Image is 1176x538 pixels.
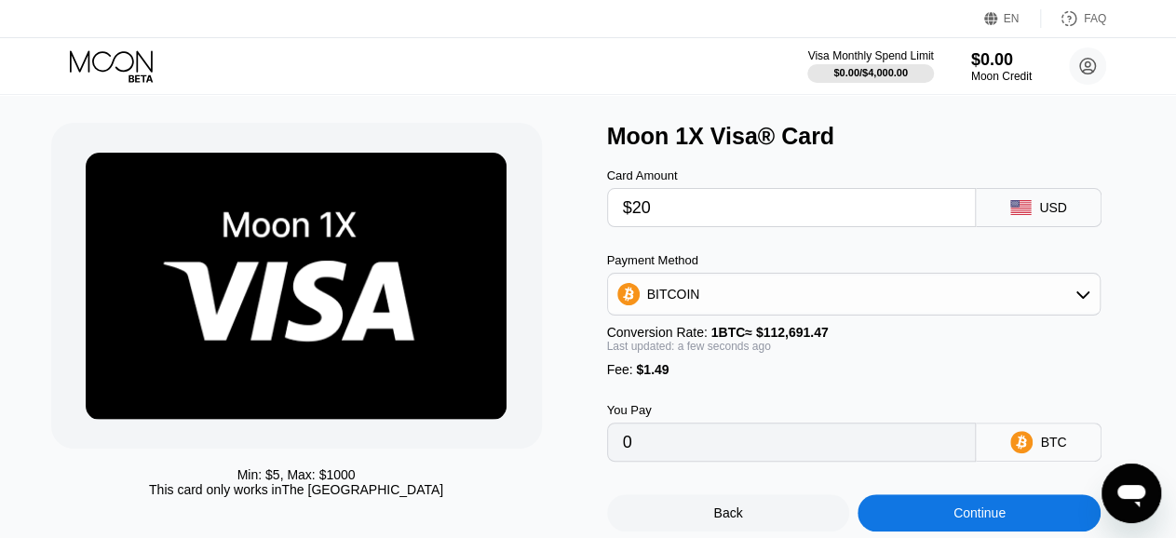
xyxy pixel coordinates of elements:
[1039,200,1067,215] div: USD
[1102,464,1161,523] iframe: Button to launch messaging window
[1040,435,1066,450] div: BTC
[971,50,1032,70] div: $0.00
[1041,9,1106,28] div: FAQ
[807,49,933,62] div: Visa Monthly Spend Limit
[971,70,1032,83] div: Moon Credit
[833,67,908,78] div: $0.00 / $4,000.00
[607,494,850,531] div: Back
[858,494,1101,531] div: Continue
[623,189,961,226] input: $0.00
[607,340,1102,353] div: Last updated: a few seconds ago
[607,362,1102,377] div: Fee :
[807,49,933,83] div: Visa Monthly Spend Limit$0.00/$4,000.00
[713,505,742,520] div: Back
[608,276,1101,313] div: BITCOIN
[1084,12,1106,25] div: FAQ
[711,325,829,340] span: 1 BTC ≈ $112,691.47
[607,325,1102,340] div: Conversion Rate:
[607,253,1102,267] div: Payment Method
[647,287,700,302] div: BITCOIN
[984,9,1041,28] div: EN
[607,403,977,417] div: You Pay
[636,362,669,377] span: $1.49
[237,467,356,482] div: Min: $ 5 , Max: $ 1000
[607,123,1144,150] div: Moon 1X Visa® Card
[1004,12,1020,25] div: EN
[953,505,1006,520] div: Continue
[149,482,443,497] div: This card only works in The [GEOGRAPHIC_DATA]
[971,50,1032,83] div: $0.00Moon Credit
[607,168,977,182] div: Card Amount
